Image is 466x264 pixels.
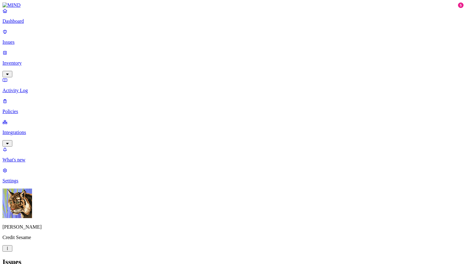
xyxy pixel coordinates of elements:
[2,88,464,93] p: Activity Log
[2,224,464,230] p: [PERSON_NAME]
[2,2,464,8] a: MIND
[458,2,464,8] div: 5
[2,119,464,146] a: Integrations
[2,77,464,93] a: Activity Log
[2,29,464,45] a: Issues
[2,109,464,114] p: Policies
[2,147,464,163] a: What's new
[2,18,464,24] p: Dashboard
[2,157,464,163] p: What's new
[2,60,464,66] p: Inventory
[2,178,464,184] p: Settings
[2,235,464,240] p: Credit Sesame
[2,39,464,45] p: Issues
[2,8,464,24] a: Dashboard
[2,168,464,184] a: Settings
[2,130,464,135] p: Integrations
[2,2,21,8] img: MIND
[2,50,464,76] a: Inventory
[2,98,464,114] a: Policies
[2,189,32,218] img: Vivek Menon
